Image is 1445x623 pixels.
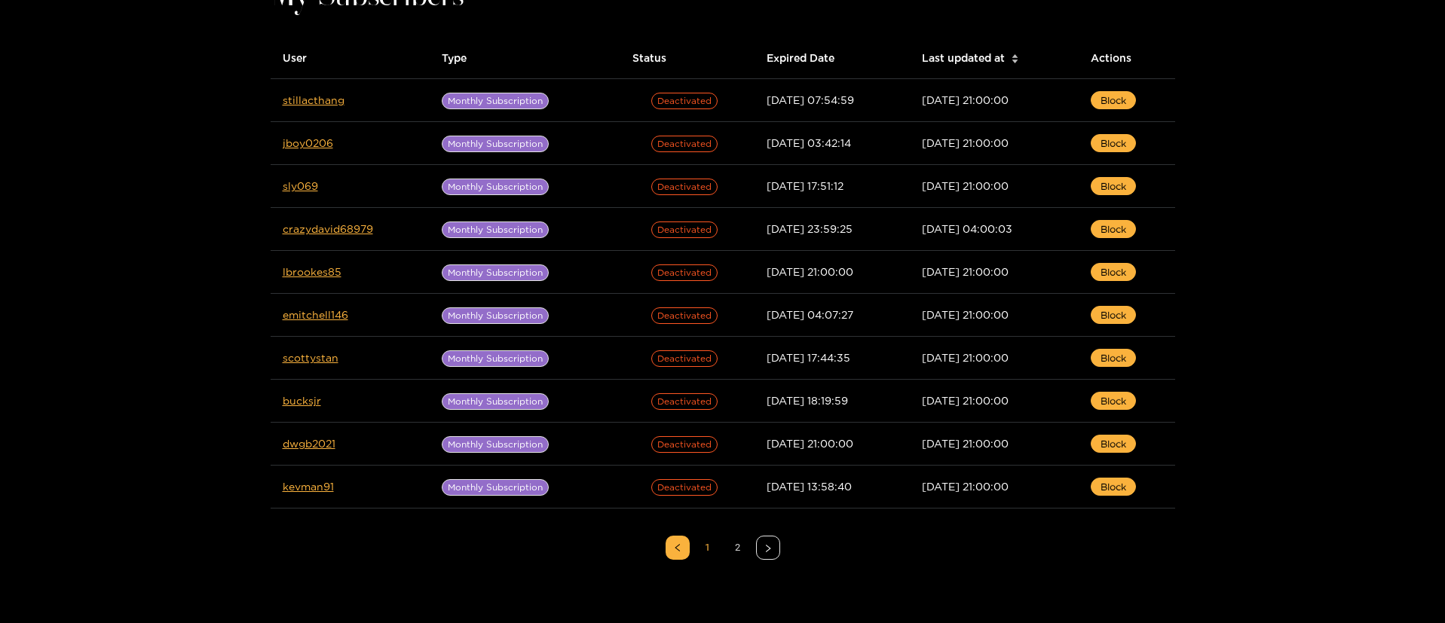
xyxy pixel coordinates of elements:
[727,536,749,559] a: 2
[283,223,373,234] a: crazydavid68979
[651,307,718,324] span: Deactivated
[767,395,848,406] span: [DATE] 18:19:59
[1011,52,1019,60] span: caret-up
[764,544,773,553] span: right
[756,536,780,560] button: right
[283,395,321,406] a: bucksjr
[651,136,718,152] span: Deactivated
[922,50,1005,66] span: Last updated at
[1091,478,1136,496] button: Block
[1101,179,1126,194] span: Block
[283,180,318,191] a: sly069
[442,264,549,281] span: Monthly Subscription
[1091,134,1136,152] button: Block
[666,536,690,560] button: left
[651,221,718,238] span: Deactivated
[651,479,718,496] span: Deactivated
[1101,479,1126,494] span: Block
[620,38,755,79] th: Status
[1101,307,1126,322] span: Block
[1101,136,1126,151] span: Block
[922,438,1009,449] span: [DATE] 21:00:00
[1011,57,1019,66] span: caret-down
[651,93,718,109] span: Deactivated
[1091,435,1136,453] button: Block
[283,266,341,277] a: lbrookes85
[767,309,853,320] span: [DATE] 04:07:27
[922,137,1009,148] span: [DATE] 21:00:00
[442,93,549,109] span: Monthly Subscription
[442,221,549,238] span: Monthly Subscription
[1079,38,1175,79] th: Actions
[673,543,682,552] span: left
[767,352,850,363] span: [DATE] 17:44:35
[696,536,720,560] li: 1
[1101,350,1126,365] span: Block
[442,307,549,324] span: Monthly Subscription
[1091,263,1136,281] button: Block
[767,180,843,191] span: [DATE] 17:51:12
[1101,436,1126,451] span: Block
[922,223,1012,234] span: [DATE] 04:00:03
[442,350,549,367] span: Monthly Subscription
[651,264,718,281] span: Deactivated
[442,479,549,496] span: Monthly Subscription
[283,352,338,363] a: scottystan
[755,38,910,79] th: Expired Date
[1091,91,1136,109] button: Block
[767,94,854,105] span: [DATE] 07:54:59
[442,436,549,453] span: Monthly Subscription
[922,309,1009,320] span: [DATE] 21:00:00
[1091,177,1136,195] button: Block
[922,481,1009,492] span: [DATE] 21:00:00
[271,38,430,79] th: User
[767,137,851,148] span: [DATE] 03:42:14
[442,136,549,152] span: Monthly Subscription
[726,536,750,560] li: 2
[767,266,853,277] span: [DATE] 21:00:00
[1101,264,1126,279] span: Block
[767,438,853,449] span: [DATE] 21:00:00
[283,309,348,320] a: emitchell146
[767,223,853,234] span: [DATE] 23:59:25
[651,393,718,410] span: Deactivated
[767,481,852,492] span: [DATE] 13:58:40
[651,436,718,453] span: Deactivated
[1091,349,1136,367] button: Block
[922,94,1009,105] span: [DATE] 21:00:00
[922,266,1009,277] span: [DATE] 21:00:00
[922,395,1009,406] span: [DATE] 21:00:00
[442,393,549,410] span: Monthly Subscription
[756,536,780,560] li: Next Page
[1091,392,1136,410] button: Block
[922,180,1009,191] span: [DATE] 21:00:00
[651,179,718,195] span: Deactivated
[651,350,718,367] span: Deactivated
[1091,306,1136,324] button: Block
[442,179,549,195] span: Monthly Subscription
[283,438,335,449] a: dwgb2021
[922,352,1009,363] span: [DATE] 21:00:00
[283,94,344,105] a: stillacthang
[1101,393,1126,408] span: Block
[1101,221,1126,237] span: Block
[1101,93,1126,108] span: Block
[696,536,719,559] a: 1
[1091,220,1136,238] button: Block
[283,137,333,148] a: jboy0206
[430,38,620,79] th: Type
[283,481,334,492] a: kevman91
[666,536,690,560] li: Previous Page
